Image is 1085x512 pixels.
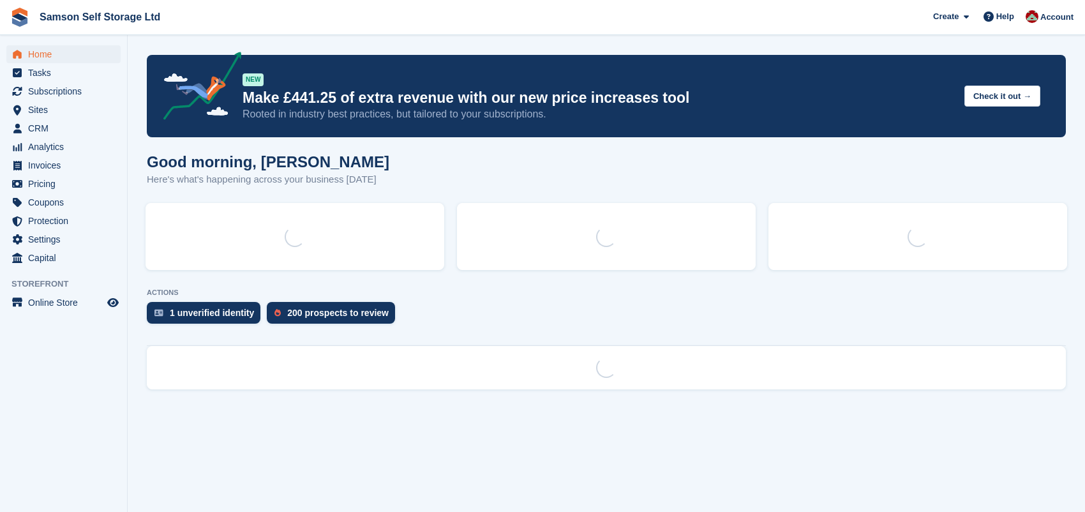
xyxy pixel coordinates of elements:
[153,52,242,124] img: price-adjustments-announcement-icon-8257ccfd72463d97f412b2fc003d46551f7dbcb40ab6d574587a9cd5c0d94...
[6,45,121,63] a: menu
[6,156,121,174] a: menu
[6,175,121,193] a: menu
[10,8,29,27] img: stora-icon-8386f47178a22dfd0bd8f6a31ec36ba5ce8667c1dd55bd0f319d3a0aa187defe.svg
[28,249,105,267] span: Capital
[6,82,121,100] a: menu
[6,138,121,156] a: menu
[6,294,121,312] a: menu
[1026,10,1038,23] img: Ian
[243,89,954,107] p: Make £441.25 of extra revenue with our new price increases tool
[28,119,105,137] span: CRM
[28,230,105,248] span: Settings
[287,308,389,318] div: 200 prospects to review
[1040,11,1074,24] span: Account
[6,249,121,267] a: menu
[28,138,105,156] span: Analytics
[154,309,163,317] img: verify_identity-adf6edd0f0f0b5bbfe63781bf79b02c33cf7c696d77639b501bdc392416b5a36.svg
[6,212,121,230] a: menu
[933,10,959,23] span: Create
[274,309,281,317] img: prospect-51fa495bee0391a8d652442698ab0144808aea92771e9ea1ae160a38d050c398.svg
[243,73,264,86] div: NEW
[147,153,389,170] h1: Good morning, [PERSON_NAME]
[28,45,105,63] span: Home
[147,302,267,330] a: 1 unverified identity
[34,6,165,27] a: Samson Self Storage Ltd
[170,308,254,318] div: 1 unverified identity
[6,119,121,137] a: menu
[147,289,1066,297] p: ACTIONS
[6,230,121,248] a: menu
[28,212,105,230] span: Protection
[28,101,105,119] span: Sites
[105,295,121,310] a: Preview store
[6,64,121,82] a: menu
[267,302,401,330] a: 200 prospects to review
[28,156,105,174] span: Invoices
[243,107,954,121] p: Rooted in industry best practices, but tailored to your subscriptions.
[28,82,105,100] span: Subscriptions
[996,10,1014,23] span: Help
[6,101,121,119] a: menu
[964,86,1040,107] button: Check it out →
[6,193,121,211] a: menu
[28,64,105,82] span: Tasks
[11,278,127,290] span: Storefront
[28,294,105,312] span: Online Store
[28,193,105,211] span: Coupons
[147,172,389,187] p: Here's what's happening across your business [DATE]
[28,175,105,193] span: Pricing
